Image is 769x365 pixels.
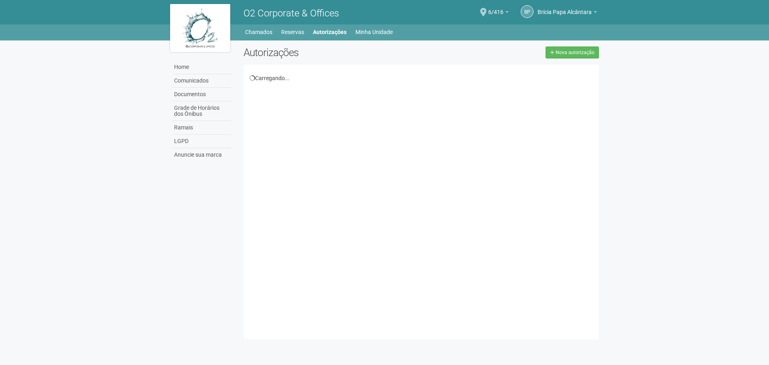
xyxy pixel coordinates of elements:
a: BP [521,5,534,18]
a: Chamados [245,26,272,38]
a: Home [172,60,231,74]
span: O2 Corporate & Offices [243,8,339,19]
a: Autorizações [313,26,347,38]
a: Minha Unidade [355,26,393,38]
a: Comunicados [172,74,231,88]
a: Reservas [281,26,304,38]
span: Brícia Papa Alcântara [538,1,592,15]
a: Ramais [172,121,231,135]
a: Anuncie sua marca [172,148,231,161]
img: logo.jpg [170,4,230,52]
a: Documentos [172,88,231,101]
a: Nova autorização [546,46,599,58]
span: 6/416 [488,1,503,15]
a: LGPD [172,135,231,148]
h2: Autorizações [243,46,415,58]
a: 6/416 [488,10,509,16]
div: Carregando... [250,75,593,82]
a: Brícia Papa Alcântara [538,10,597,16]
a: Grade de Horários dos Ônibus [172,101,231,121]
span: Nova autorização [556,50,595,55]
